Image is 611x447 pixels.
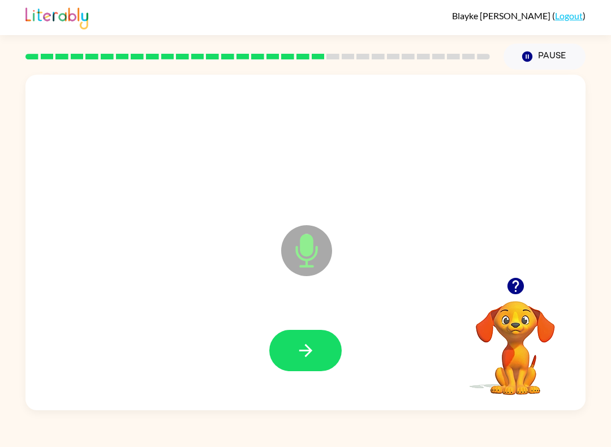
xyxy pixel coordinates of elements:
a: Logout [555,10,583,21]
span: Blayke [PERSON_NAME] [452,10,552,21]
div: ( ) [452,10,586,21]
img: Literably [25,5,88,29]
video: Your browser must support playing .mp4 files to use Literably. Please try using another browser. [459,283,572,397]
button: Pause [504,44,586,70]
